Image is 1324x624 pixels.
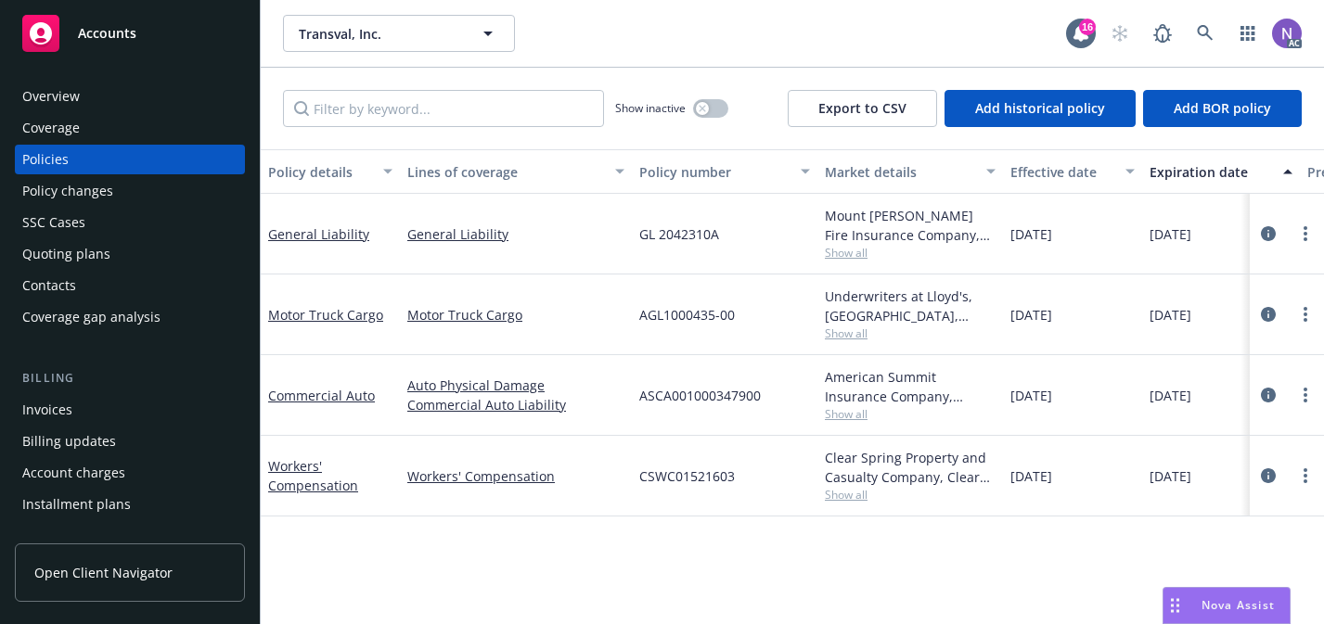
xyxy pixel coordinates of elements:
[1143,90,1302,127] button: Add BOR policy
[15,271,245,300] a: Contacts
[825,245,996,261] span: Show all
[1150,162,1272,182] div: Expiration date
[22,176,113,206] div: Policy changes
[1257,223,1279,245] a: circleInformation
[1079,19,1096,35] div: 16
[1144,15,1181,52] a: Report a Bug
[1142,149,1300,194] button: Expiration date
[1010,305,1052,325] span: [DATE]
[1101,15,1138,52] a: Start snowing
[407,395,624,414] a: Commercial Auto Liability
[1229,15,1266,52] a: Switch app
[22,395,72,425] div: Invoices
[400,149,632,194] button: Lines of coverage
[825,162,975,182] div: Market details
[825,487,996,503] span: Show all
[15,458,245,488] a: Account charges
[825,206,996,245] div: Mount [PERSON_NAME] Fire Insurance Company, USLI, RT Specialty Insurance Services, LLC (RSG Speci...
[22,302,161,332] div: Coverage gap analysis
[788,90,937,127] button: Export to CSV
[945,90,1136,127] button: Add historical policy
[975,99,1105,117] span: Add historical policy
[1174,99,1271,117] span: Add BOR policy
[1150,305,1191,325] span: [DATE]
[1163,588,1187,623] div: Drag to move
[407,224,624,244] a: General Liability
[1272,19,1302,48] img: photo
[15,145,245,174] a: Policies
[15,369,245,388] div: Billing
[15,176,245,206] a: Policy changes
[1010,224,1052,244] span: [DATE]
[825,287,996,325] div: Underwriters at Lloyd's, [GEOGRAPHIC_DATA], [PERSON_NAME] of London, Align General
[1257,465,1279,487] a: circleInformation
[407,376,624,395] a: Auto Physical Damage
[407,466,624,486] a: Workers' Compensation
[22,145,69,174] div: Policies
[268,457,358,494] a: Workers' Compensation
[1257,303,1279,325] a: circleInformation
[1150,386,1191,405] span: [DATE]
[15,490,245,519] a: Installment plans
[632,149,817,194] button: Policy number
[1294,303,1317,325] a: more
[818,99,906,117] span: Export to CSV
[1257,384,1279,406] a: circleInformation
[15,427,245,456] a: Billing updates
[1010,162,1114,182] div: Effective date
[299,24,459,44] span: Transval, Inc.
[22,458,125,488] div: Account charges
[639,386,761,405] span: ASCA001000347900
[268,306,383,324] a: Motor Truck Cargo
[15,113,245,143] a: Coverage
[825,448,996,487] div: Clear Spring Property and Casualty Company, Clear Spring Property and Casualty Company, Paragon I...
[1163,587,1291,624] button: Nova Assist
[639,224,719,244] span: GL 2042310A
[639,162,790,182] div: Policy number
[1010,386,1052,405] span: [DATE]
[268,162,372,182] div: Policy details
[22,427,116,456] div: Billing updates
[1294,465,1317,487] a: more
[22,82,80,111] div: Overview
[268,225,369,243] a: General Liability
[15,395,245,425] a: Invoices
[15,239,245,269] a: Quoting plans
[34,563,173,582] span: Open Client Navigator
[817,149,1003,194] button: Market details
[639,466,735,486] span: CSWC01521603
[825,406,996,422] span: Show all
[1187,15,1224,52] a: Search
[22,239,110,269] div: Quoting plans
[1150,466,1191,486] span: [DATE]
[1150,224,1191,244] span: [DATE]
[825,325,996,341] span: Show all
[1294,223,1317,245] a: more
[283,90,604,127] input: Filter by keyword...
[407,162,604,182] div: Lines of coverage
[407,305,624,325] a: Motor Truck Cargo
[15,82,245,111] a: Overview
[268,387,375,404] a: Commercial Auto
[15,208,245,237] a: SSC Cases
[22,208,85,237] div: SSC Cases
[1010,466,1052,486] span: [DATE]
[639,305,735,325] span: AGL1000435-00
[15,7,245,59] a: Accounts
[15,302,245,332] a: Coverage gap analysis
[22,490,131,519] div: Installment plans
[261,149,400,194] button: Policy details
[1003,149,1142,194] button: Effective date
[283,15,515,52] button: Transval, Inc.
[1202,597,1275,613] span: Nova Assist
[78,26,136,41] span: Accounts
[22,271,76,300] div: Contacts
[1294,384,1317,406] a: more
[615,100,686,116] span: Show inactive
[22,113,80,143] div: Coverage
[825,367,996,406] div: American Summit Insurance Company, Summit Specialty Insurance Company, Align General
